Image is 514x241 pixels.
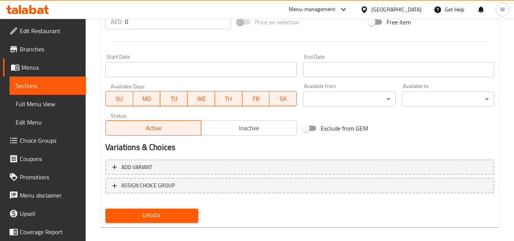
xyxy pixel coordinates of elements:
[3,186,86,204] a: Menu disclaimer
[191,93,212,104] span: WE
[303,91,395,107] div: ​
[125,14,231,29] input: Please enter price
[10,77,86,95] a: Sections
[3,223,86,241] a: Coverage Report
[20,172,80,182] span: Promotions
[10,95,86,113] a: Full Menu View
[121,181,175,190] span: ASSIGN CHOICE GROUP
[3,131,86,150] a: Choice Groups
[105,142,494,153] h2: Variations & Choices
[242,91,270,106] button: FR
[3,58,86,77] a: Menus
[218,93,239,104] span: TH
[500,5,505,14] span: M
[272,93,294,104] span: SA
[10,113,86,131] a: Edit Menu
[3,168,86,186] a: Promotions
[16,99,80,109] span: Full Menu View
[289,5,336,14] div: Menu-management
[109,123,198,134] span: Active
[21,63,80,72] span: Menus
[105,91,133,106] button: SU
[20,136,80,145] span: Choice Groups
[133,91,161,106] button: MO
[121,163,152,172] span: Add variant
[105,160,494,175] button: Add variant
[188,91,215,106] button: WE
[3,150,86,168] a: Coupons
[163,93,185,104] span: TU
[16,81,80,90] span: Sections
[136,93,158,104] span: MO
[204,123,294,134] span: Inactive
[109,93,130,104] span: SU
[245,93,267,104] span: FR
[402,91,494,107] div: ​
[160,91,188,106] button: TU
[111,17,122,26] p: AED
[387,18,411,27] span: Free item
[321,124,368,133] span: Exclude from GEM
[20,154,80,163] span: Coupons
[111,211,192,220] span: Update
[105,120,201,136] button: Active
[20,191,80,200] span: Menu disclaimer
[105,178,494,193] button: ASSIGN CHOICE GROUP
[371,5,422,14] div: [GEOGRAPHIC_DATA]
[201,120,297,136] button: Inactive
[20,227,80,236] span: Coverage Report
[269,91,297,106] button: SA
[3,22,86,40] a: Edit Restaurant
[20,26,80,35] span: Edit Restaurant
[215,91,242,106] button: TH
[20,209,80,218] span: Upsell
[20,45,80,54] span: Branches
[3,204,86,223] a: Upsell
[105,209,198,223] button: Update
[16,118,80,127] span: Edit Menu
[255,18,300,27] span: Price on selection
[3,40,86,58] a: Branches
